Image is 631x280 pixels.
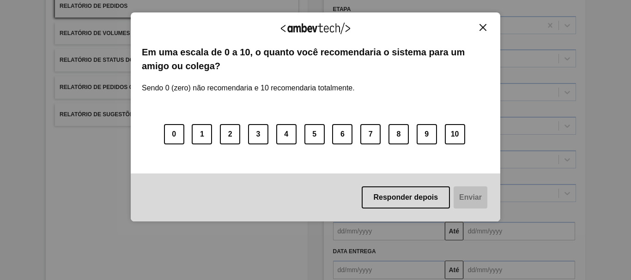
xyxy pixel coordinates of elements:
[360,124,381,144] button: 7
[417,124,437,144] button: 9
[445,124,465,144] button: 10
[332,124,352,144] button: 6
[164,124,184,144] button: 0
[142,45,489,73] label: Em uma escala de 0 a 10, o quanto você recomendaria o sistema para um amigo ou colega?
[479,24,486,31] img: Close
[281,23,350,34] img: Logo Ambevtech
[388,124,409,144] button: 8
[220,124,240,144] button: 2
[248,124,268,144] button: 3
[142,73,355,92] label: Sendo 0 (zero) não recomendaria e 10 recomendaria totalmente.
[192,124,212,144] button: 1
[276,124,297,144] button: 4
[362,186,450,209] button: Responder depois
[304,124,325,144] button: 5
[477,24,489,31] button: Close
